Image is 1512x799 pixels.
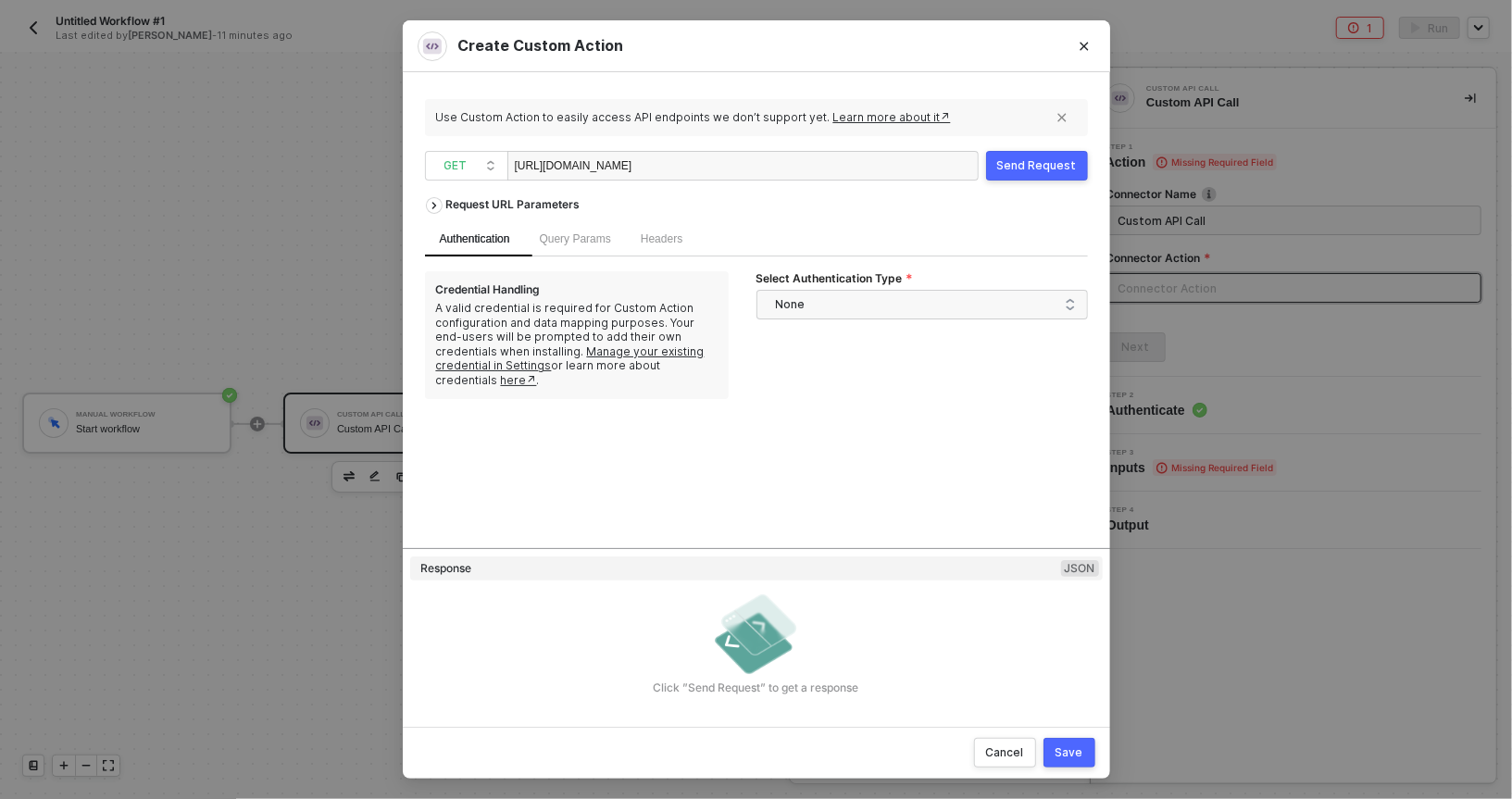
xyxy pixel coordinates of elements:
[444,152,496,180] span: GET
[440,231,510,248] div: Authentication
[1061,560,1099,577] span: JSON
[423,37,442,56] img: integration-icon
[540,232,611,245] span: Query Params
[427,203,442,210] span: icon-arrow-right
[986,745,1024,760] div: Cancel
[974,738,1036,768] button: Cancel
[436,301,718,388] div: A valid credential is required for Custom Action configuration and data mapping purposes. Your en...
[501,373,537,387] a: here↗
[410,680,1103,695] div: Click ”Send Request” to get a response
[641,232,682,245] span: Headers
[436,344,705,373] a: Manage your existing credential in Settings
[421,561,472,576] div: Response
[1043,738,1095,768] button: Save
[1056,745,1083,760] div: Save
[418,31,1095,61] div: Create Custom Action
[776,291,1076,318] span: None
[997,158,1077,173] div: Send Request
[436,282,541,297] div: Credential Handling
[437,188,590,221] div: Request URL Parameters
[756,271,914,286] label: Select Authentication Type
[710,588,803,680] img: empty-state-send-request
[515,152,700,181] div: [URL][DOMAIN_NAME]
[986,151,1088,181] button: Send Request
[833,110,951,124] a: Learn more about it↗
[1056,112,1068,123] span: icon-close
[1058,20,1110,72] button: Close
[436,110,1048,125] div: Use Custom Action to easily access API endpoints we don’t support yet.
